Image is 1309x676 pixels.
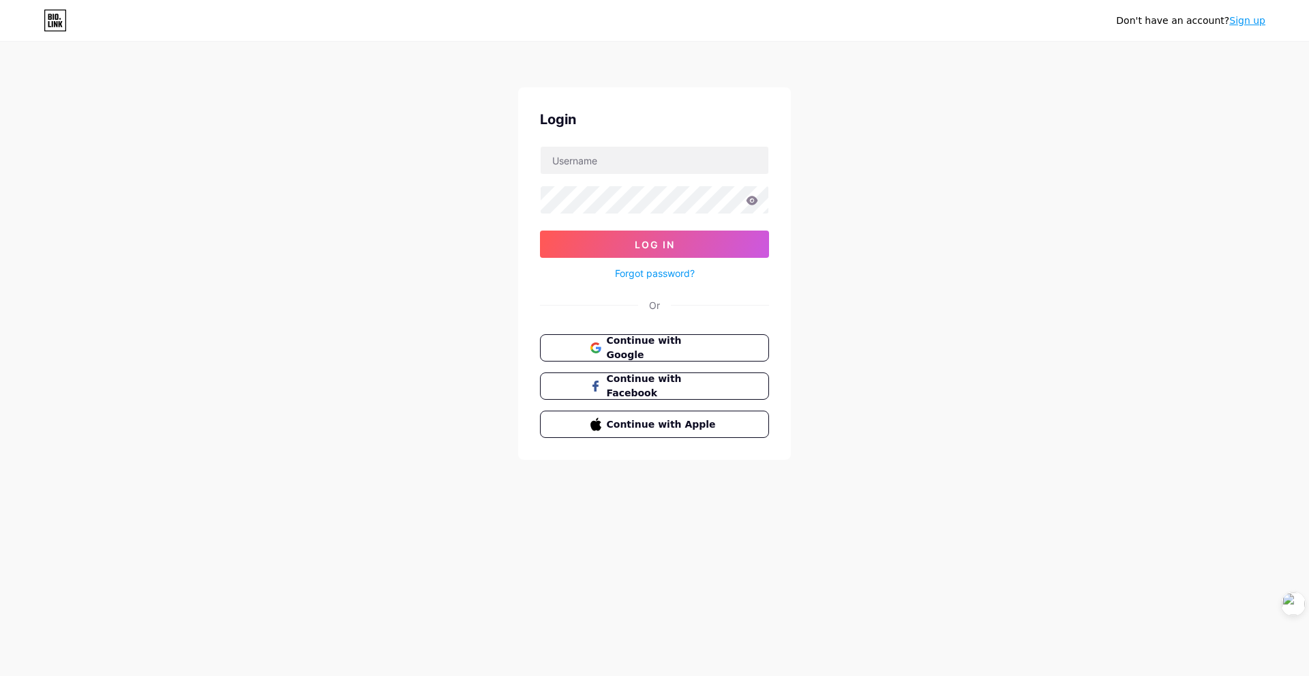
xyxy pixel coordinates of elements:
[615,266,695,280] a: Forgot password?
[1116,14,1265,28] div: Don't have an account?
[649,298,660,312] div: Or
[635,239,675,250] span: Log In
[607,334,719,362] span: Continue with Google
[607,417,719,432] span: Continue with Apple
[540,334,769,362] button: Continue with Google
[607,372,719,400] span: Continue with Facebook
[540,231,769,258] button: Log In
[1229,15,1265,26] a: Sign up
[540,411,769,438] button: Continue with Apple
[540,109,769,130] div: Login
[540,372,769,400] button: Continue with Facebook
[541,147,768,174] input: Username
